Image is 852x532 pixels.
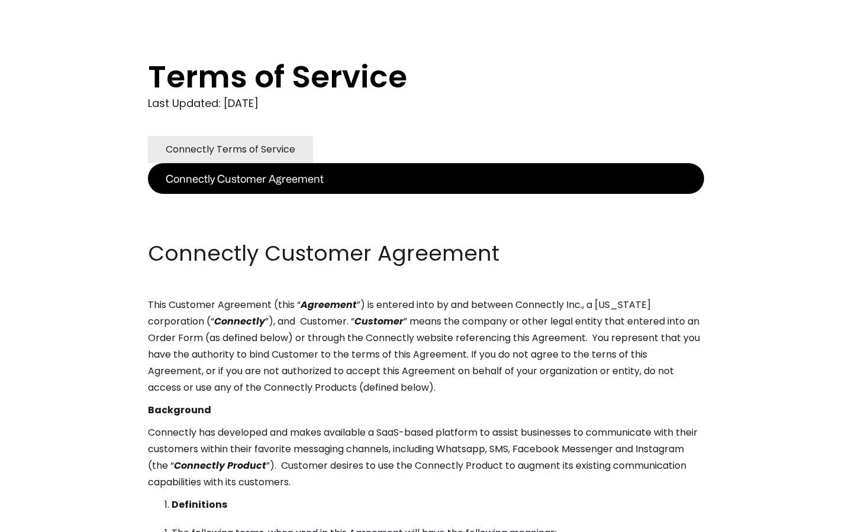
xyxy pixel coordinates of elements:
[214,314,265,328] em: Connectly
[166,170,324,187] div: Connectly Customer Agreement
[174,459,266,472] em: Connectly Product
[148,194,704,210] p: ‍
[301,298,357,312] em: Agreement
[166,141,295,158] div: Connectly Terms of Service
[148,424,704,491] p: Connectly has developed and makes available a SaaS-based platform to assist businesses to communi...
[148,403,211,417] strong: Background
[24,511,71,528] ul: Language list
[148,95,704,112] div: Last Updated: [DATE]
[148,297,704,396] p: This Customer Agreement (this “ ”) is entered into by and between Connectly Inc., a [US_STATE] co...
[148,239,704,268] h2: Connectly Customer Agreement
[172,498,227,511] strong: Definitions
[148,216,704,233] p: ‍
[12,510,71,528] aside: Language selected: English
[354,314,404,328] em: Customer
[148,59,657,95] h1: Terms of Service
